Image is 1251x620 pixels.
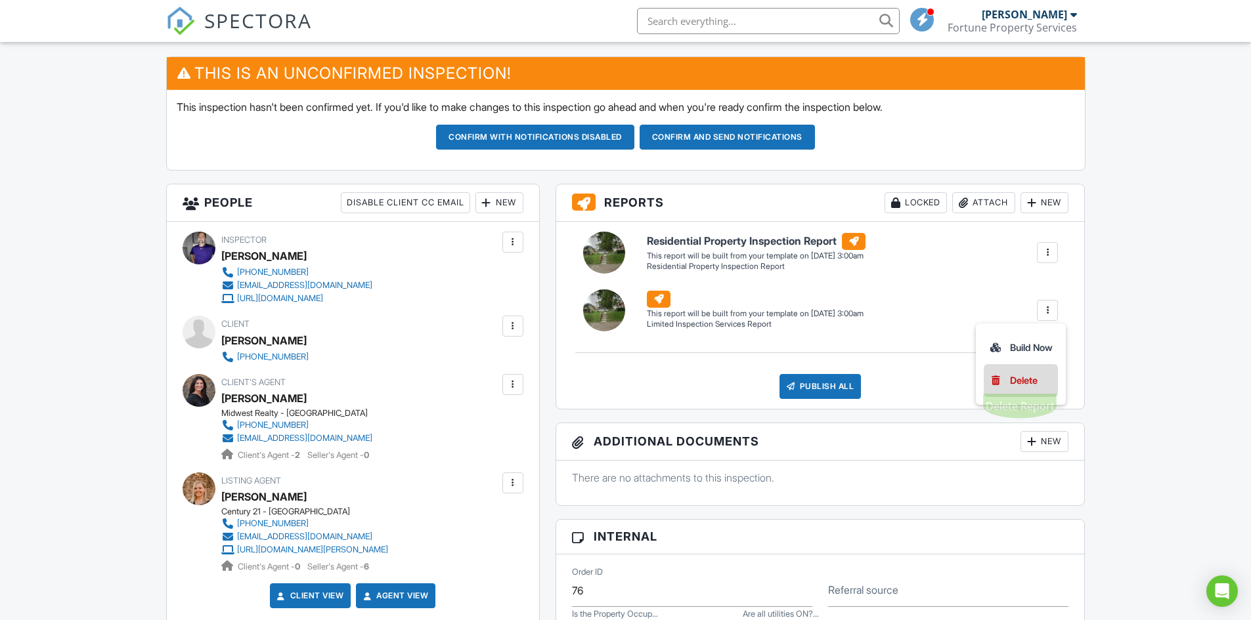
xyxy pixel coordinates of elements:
a: [PERSON_NAME] [221,487,307,506]
div: [PERSON_NAME] [982,8,1067,21]
p: There are no attachments to this inspection. [572,470,1069,485]
div: [EMAIL_ADDRESS][DOMAIN_NAME] [237,531,372,542]
span: Inspector [221,235,267,245]
label: Referral source [828,583,898,597]
a: Build Now [984,331,1058,364]
div: [PHONE_NUMBER] [237,267,309,278]
span: Seller's Agent - [307,450,369,460]
span: Seller's Agent - [307,562,369,571]
div: Residential Property Inspection Report [647,261,866,272]
h3: People [167,184,539,222]
div: [PHONE_NUMBER] [237,518,309,529]
a: [PHONE_NUMBER] [221,266,372,279]
label: Order ID [572,566,603,578]
div: New [475,192,523,213]
img: The Best Home Inspection Software - Spectora [166,7,195,35]
a: [EMAIL_ADDRESS][DOMAIN_NAME] [221,432,372,445]
span: SPECTORA [204,7,312,34]
a: [EMAIL_ADDRESS][DOMAIN_NAME] [221,279,372,292]
div: Publish All [779,374,862,399]
div: [PHONE_NUMBER] [237,420,309,430]
div: [EMAIL_ADDRESS][DOMAIN_NAME] [237,280,372,291]
div: Delete [1010,373,1038,388]
div: [PERSON_NAME] [221,246,307,266]
div: Build Now [989,340,1053,356]
a: [PHONE_NUMBER] [221,517,388,530]
strong: 0 [364,450,369,460]
a: [EMAIL_ADDRESS][DOMAIN_NAME] [221,530,388,543]
div: Attach [952,192,1015,213]
div: Locked [885,192,947,213]
div: [URL][DOMAIN_NAME] [237,293,323,304]
div: Open Intercom Messenger [1206,575,1238,607]
strong: 2 [295,450,300,460]
div: Century 21 - [GEOGRAPHIC_DATA] [221,506,399,517]
a: Agent View [361,589,428,602]
button: Confirm and send notifications [640,125,815,150]
h3: Reports [556,184,1085,222]
input: Search everything... [637,8,900,34]
a: SPECTORA [166,18,312,45]
div: Limited Inspection Services Report [647,319,864,330]
div: Midwest Realty - [GEOGRAPHIC_DATA] [221,408,383,419]
div: Fortune Property Services [948,21,1077,34]
div: [URL][DOMAIN_NAME][PERSON_NAME] [237,545,388,555]
div: [EMAIL_ADDRESS][DOMAIN_NAME] [237,433,372,444]
a: [PERSON_NAME] [221,388,307,408]
div: [PERSON_NAME] [221,331,307,350]
div: New [1021,192,1068,213]
h6: Residential Property Inspection Report [647,233,866,250]
span: Client's Agent - [238,562,302,571]
div: Disable Client CC Email [341,192,470,213]
div: This report will be built from your template on [DATE] 3:00am [647,251,866,261]
a: [PHONE_NUMBER] [221,350,309,363]
a: [PHONE_NUMBER] [221,419,372,432]
a: [URL][DOMAIN_NAME] [221,292,372,305]
div: [PHONE_NUMBER] [237,352,309,362]
span: Client [221,319,250,329]
div: This report will be built from your template on [DATE] 3:00am [647,308,864,319]
a: Delete [989,373,1053,388]
a: [URL][DOMAIN_NAME][PERSON_NAME] [221,543,388,556]
span: Listing Agent [221,476,281,486]
h3: Additional Documents [556,423,1085,461]
span: Client's Agent - [238,450,302,460]
label: Is the Property Occupied? [572,608,658,620]
p: This inspection hasn't been confirmed yet. If you'd like to make changes to this inspection go ah... [177,100,1075,114]
h3: Internal [556,520,1085,554]
a: Client View [274,589,344,602]
span: Client's Agent [221,377,286,387]
button: Confirm with notifications disabled [436,125,634,150]
strong: 0 [295,562,300,571]
h3: This is an Unconfirmed Inspection! [167,57,1085,89]
label: Are all utilities ON? (Water/Electric/Gas) [743,608,819,620]
strong: 6 [364,562,369,571]
div: New [1021,431,1068,452]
